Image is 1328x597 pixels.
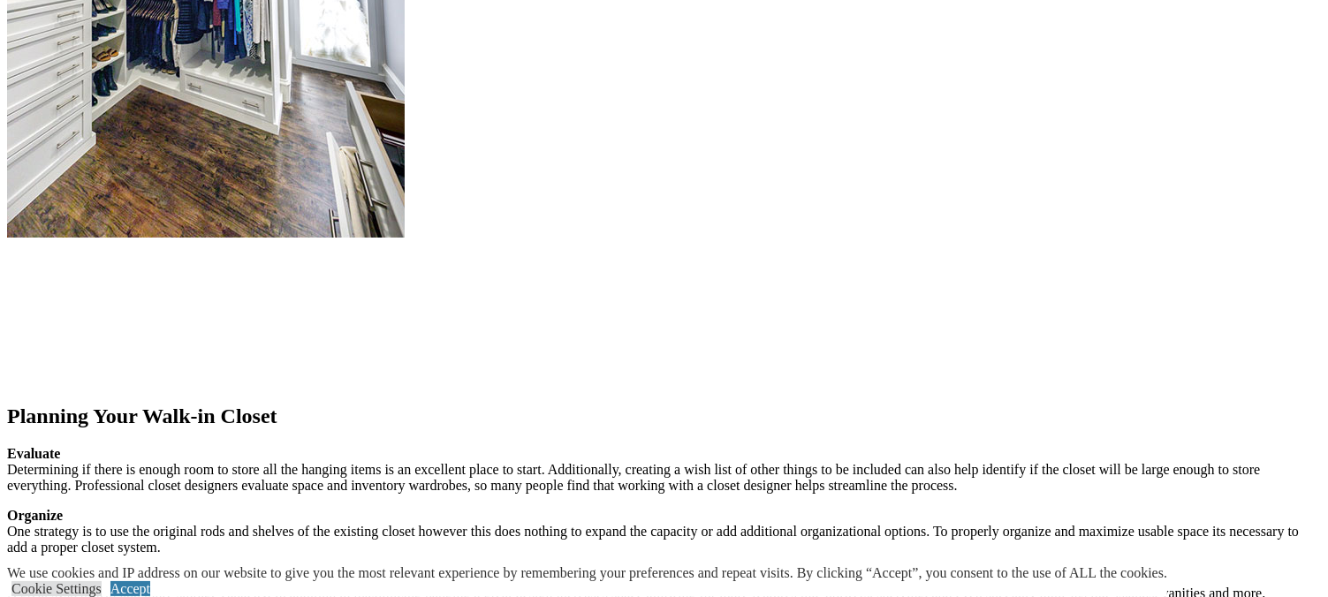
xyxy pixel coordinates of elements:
div: We use cookies and IP address on our website to give you the most relevant experience by remember... [7,565,1167,581]
strong: Evaluate [7,446,60,461]
p: One strategy is to use the original rods and shelves of the existing closet however this does not... [7,508,1321,555]
h2: Planning Your Walk-in Closet [7,404,1321,428]
p: Determining if there is enough room to store all the hanging items is an excellent place to start... [7,446,1321,494]
strong: Organize [7,508,63,523]
a: Accept [110,581,150,596]
a: Cookie Settings [11,581,102,596]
